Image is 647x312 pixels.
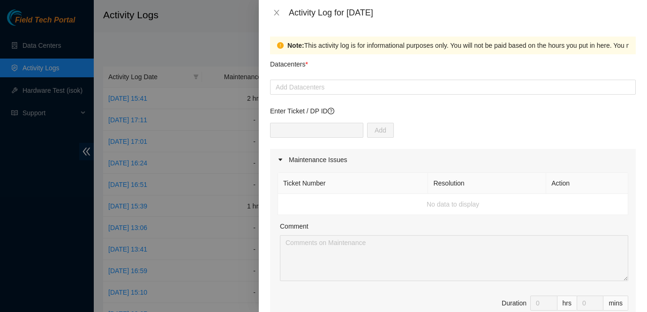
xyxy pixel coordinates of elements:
p: Enter Ticket / DP ID [270,106,636,116]
span: close [273,9,280,16]
div: Activity Log for [DATE] [289,7,636,18]
p: Datacenters [270,54,308,69]
button: Add [367,123,394,138]
textarea: Comment [280,235,628,281]
button: Close [270,8,283,17]
span: question-circle [328,108,334,114]
label: Comment [280,221,308,231]
td: No data to display [278,194,628,215]
th: Resolution [428,173,546,194]
th: Action [546,173,628,194]
div: mins [603,296,628,311]
div: Maintenance Issues [270,149,636,171]
span: exclamation-circle [277,42,284,49]
span: caret-right [278,157,283,163]
div: hrs [557,296,577,311]
strong: Note: [287,40,304,51]
div: Duration [502,298,527,308]
th: Ticket Number [278,173,428,194]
